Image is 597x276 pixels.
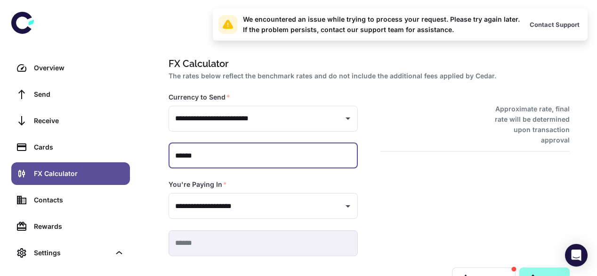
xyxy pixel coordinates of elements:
[169,57,566,71] h1: FX Calculator
[34,63,124,73] div: Overview
[169,92,230,102] label: Currency to Send
[34,142,124,152] div: Cards
[484,104,570,145] h6: Approximate rate, final rate will be determined upon transaction approval
[34,221,124,232] div: Rewards
[11,162,130,185] a: FX Calculator
[34,168,124,179] div: FX Calculator
[34,89,124,100] div: Send
[11,215,130,238] a: Rewards
[11,57,130,79] a: Overview
[11,83,130,106] a: Send
[11,189,130,211] a: Contacts
[34,195,124,205] div: Contacts
[169,180,227,189] label: You're Paying In
[341,200,355,213] button: Open
[11,136,130,159] a: Cards
[11,109,130,132] a: Receive
[34,116,124,126] div: Receive
[243,14,520,35] div: We encountered an issue while trying to process your request. Please try again later. If the prob...
[565,244,588,267] div: Open Intercom Messenger
[34,248,110,258] div: Settings
[341,112,355,125] button: Open
[11,242,130,264] div: Settings
[527,17,582,32] button: Contact Support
